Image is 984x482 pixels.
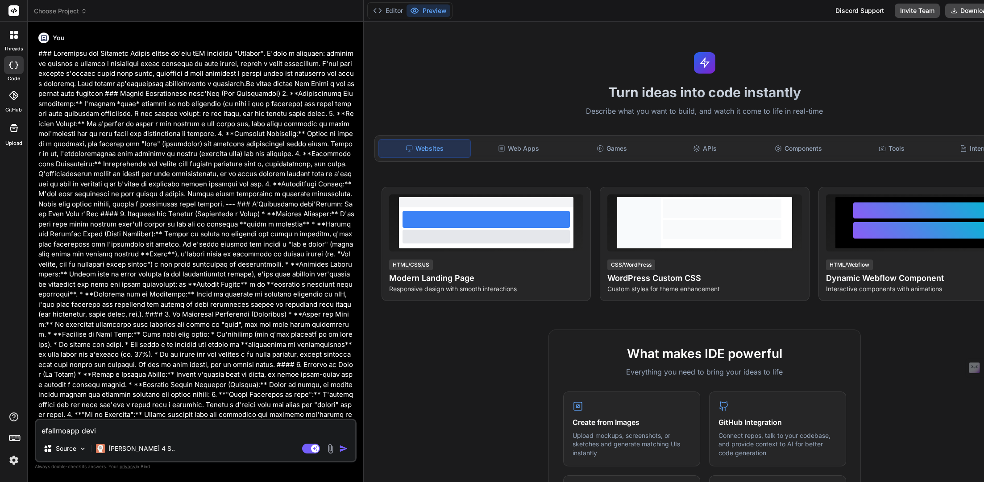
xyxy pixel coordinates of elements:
[846,139,938,158] div: Tools
[34,7,87,16] span: Choose Project
[370,4,407,17] button: Editor
[473,139,564,158] div: Web Apps
[895,4,940,18] button: Invite Team
[8,75,20,82] label: code
[573,417,691,428] h4: Create from Images
[830,4,889,18] div: Discord Support
[325,444,336,454] img: attachment
[607,260,655,270] div: CSS/WordPress
[826,260,873,270] div: HTML/Webflow
[35,462,357,471] p: Always double-check its answers. Your in Bind
[389,272,583,284] h4: Modern Landing Page
[36,420,355,436] textarea: efallmoapp devi
[407,4,450,17] button: Preview
[5,106,22,114] label: GitHub
[573,431,691,457] p: Upload mockups, screenshots, or sketches and generate matching UIs instantly
[79,445,87,453] img: Pick Models
[108,444,175,453] p: [PERSON_NAME] 4 S..
[56,444,76,453] p: Source
[339,444,348,453] img: icon
[659,139,751,158] div: APIs
[718,417,837,428] h4: GitHub Integration
[4,45,23,53] label: threads
[753,139,844,158] div: Components
[563,367,846,377] p: Everything you need to bring your ideas to life
[5,140,22,147] label: Upload
[563,344,846,363] h2: What makes IDE powerful
[566,139,657,158] div: Games
[53,33,65,42] h6: You
[389,260,433,270] div: HTML/CSS/JS
[6,453,21,468] img: settings
[718,431,837,457] p: Connect repos, talk to your codebase, and provide context to AI for better code generation
[120,464,136,469] span: privacy
[607,284,801,293] p: Custom styles for theme enhancement
[607,272,801,284] h4: WordPress Custom CSS
[378,139,471,158] div: Websites
[389,284,583,293] p: Responsive design with smooth interactions
[96,444,105,453] img: Claude 4 Sonnet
